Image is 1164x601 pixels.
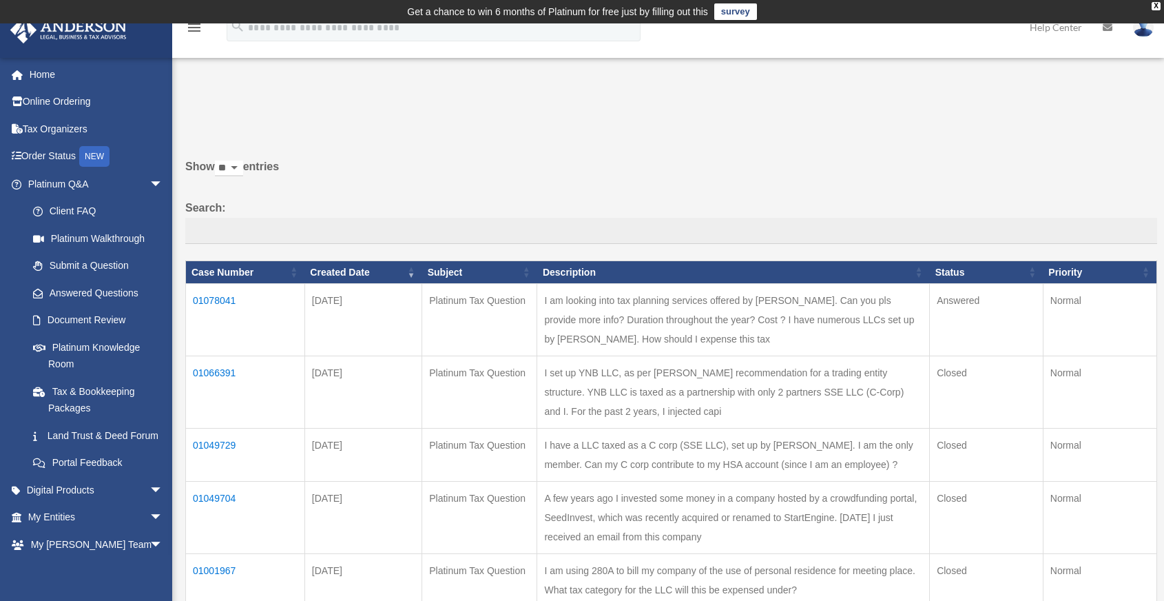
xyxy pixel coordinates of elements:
[79,146,110,167] div: NEW
[930,261,1043,284] th: Status: activate to sort column ascending
[186,24,202,36] a: menu
[1152,2,1161,10] div: close
[185,218,1157,244] input: Search:
[6,17,131,43] img: Anderson Advisors Platinum Portal
[19,378,177,422] a: Tax & Bookkeeping Packages
[186,261,305,284] th: Case Number: activate to sort column ascending
[930,356,1043,429] td: Closed
[185,157,1157,190] label: Show entries
[714,3,757,20] a: survey
[930,284,1043,356] td: Answered
[186,284,305,356] td: 01078041
[19,307,177,334] a: Document Review
[19,252,177,280] a: Submit a Question
[10,88,184,116] a: Online Ordering
[149,531,177,559] span: arrow_drop_down
[10,115,184,143] a: Tax Organizers
[537,261,930,284] th: Description: activate to sort column ascending
[10,476,184,504] a: Digital Productsarrow_drop_down
[19,198,177,225] a: Client FAQ
[186,19,202,36] i: menu
[1043,261,1156,284] th: Priority: activate to sort column ascending
[19,334,177,378] a: Platinum Knowledge Room
[149,476,177,505] span: arrow_drop_down
[304,284,422,356] td: [DATE]
[422,482,537,554] td: Platinum Tax Question
[1043,482,1156,554] td: Normal
[10,504,184,531] a: My Entitiesarrow_drop_down
[422,429,537,482] td: Platinum Tax Question
[10,143,184,171] a: Order StatusNEW
[19,422,177,449] a: Land Trust & Deed Forum
[304,261,422,284] th: Created Date: activate to sort column ascending
[186,429,305,482] td: 01049729
[215,161,243,176] select: Showentries
[407,3,708,20] div: Get a chance to win 6 months of Platinum for free just by filling out this
[1133,17,1154,37] img: User Pic
[10,531,184,558] a: My [PERSON_NAME] Teamarrow_drop_down
[304,356,422,429] td: [DATE]
[10,61,184,88] a: Home
[186,482,305,554] td: 01049704
[185,198,1157,244] label: Search:
[1043,356,1156,429] td: Normal
[930,429,1043,482] td: Closed
[537,429,930,482] td: I have a LLC taxed as a C corp (SSE LLC), set up by [PERSON_NAME]. I am the only member. Can my C...
[1043,429,1156,482] td: Normal
[537,356,930,429] td: I set up YNB LLC, as per [PERSON_NAME] recommendation for a trading entity structure. YNB LLC is ...
[1043,284,1156,356] td: Normal
[19,225,177,252] a: Platinum Walkthrough
[19,449,177,477] a: Portal Feedback
[422,261,537,284] th: Subject: activate to sort column ascending
[537,284,930,356] td: I am looking into tax planning services offered by [PERSON_NAME]. Can you pls provide more info? ...
[930,482,1043,554] td: Closed
[422,284,537,356] td: Platinum Tax Question
[149,504,177,532] span: arrow_drop_down
[304,482,422,554] td: [DATE]
[230,19,245,34] i: search
[10,170,177,198] a: Platinum Q&Aarrow_drop_down
[304,429,422,482] td: [DATE]
[19,279,170,307] a: Answered Questions
[537,482,930,554] td: A few years ago I invested some money in a company hosted by a crowdfunding portal, SeedInvest, w...
[186,356,305,429] td: 01066391
[149,170,177,198] span: arrow_drop_down
[422,356,537,429] td: Platinum Tax Question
